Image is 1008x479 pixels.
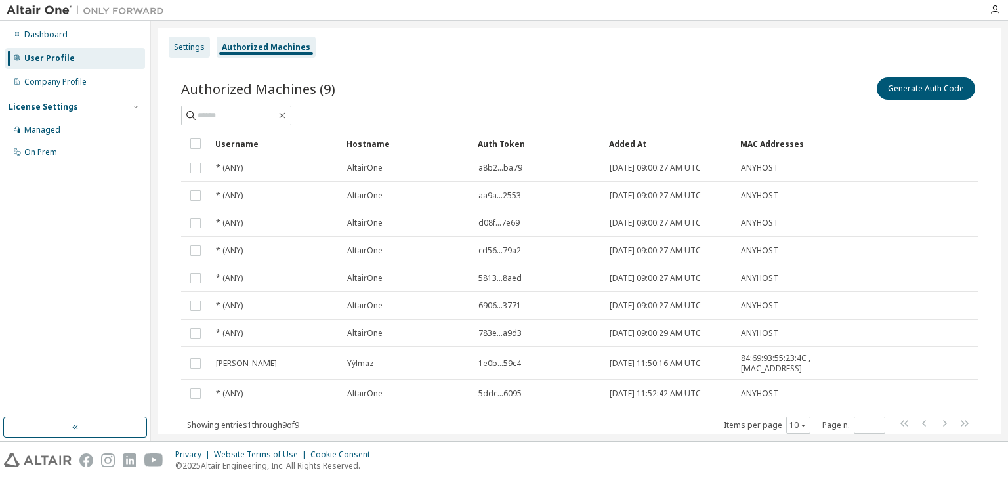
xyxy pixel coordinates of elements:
[347,358,373,369] span: Yýlmaz
[222,42,310,52] div: Authorized Machines
[79,453,93,467] img: facebook.svg
[101,453,115,467] img: instagram.svg
[741,301,778,311] span: ANYHOST
[609,133,730,154] div: Added At
[877,77,975,100] button: Generate Auth Code
[181,79,335,98] span: Authorized Machines (9)
[610,358,701,369] span: [DATE] 11:50:16 AM UTC
[347,190,383,201] span: AltairOne
[741,245,778,256] span: ANYHOST
[478,388,522,399] span: 5ddc...6095
[216,245,243,256] span: * (ANY)
[9,102,78,112] div: License Settings
[478,190,521,201] span: aa9a...2553
[741,273,778,283] span: ANYHOST
[24,147,57,157] div: On Prem
[610,218,701,228] span: [DATE] 09:00:27 AM UTC
[310,449,378,460] div: Cookie Consent
[214,449,310,460] div: Website Terms of Use
[741,353,833,374] span: 84:69:93:55:23:4C , [MAC_ADDRESS]
[24,125,60,135] div: Managed
[478,218,520,228] span: d08f...7e69
[741,388,778,399] span: ANYHOST
[216,358,277,369] span: [PERSON_NAME]
[478,301,521,311] span: 6906...3771
[610,273,701,283] span: [DATE] 09:00:27 AM UTC
[216,190,243,201] span: * (ANY)
[741,218,778,228] span: ANYHOST
[347,218,383,228] span: AltairOne
[822,417,885,434] span: Page n.
[610,301,701,311] span: [DATE] 09:00:27 AM UTC
[610,328,701,339] span: [DATE] 09:00:29 AM UTC
[478,133,598,154] div: Auth Token
[346,133,467,154] div: Hostname
[216,301,243,311] span: * (ANY)
[216,163,243,173] span: * (ANY)
[478,245,521,256] span: cd56...79a2
[216,388,243,399] span: * (ANY)
[610,163,701,173] span: [DATE] 09:00:27 AM UTC
[24,77,87,87] div: Company Profile
[741,163,778,173] span: ANYHOST
[24,30,68,40] div: Dashboard
[610,388,701,399] span: [DATE] 11:52:42 AM UTC
[187,419,299,430] span: Showing entries 1 through 9 of 9
[216,328,243,339] span: * (ANY)
[741,328,778,339] span: ANYHOST
[175,449,214,460] div: Privacy
[789,420,807,430] button: 10
[741,190,778,201] span: ANYHOST
[478,328,522,339] span: 783e...a9d3
[347,245,383,256] span: AltairOne
[347,388,383,399] span: AltairOne
[724,417,810,434] span: Items per page
[215,133,336,154] div: Username
[174,42,205,52] div: Settings
[144,453,163,467] img: youtube.svg
[740,133,833,154] div: MAC Addresses
[347,163,383,173] span: AltairOne
[175,460,378,471] p: © 2025 Altair Engineering, Inc. All Rights Reserved.
[478,163,522,173] span: a8b2...ba79
[478,273,522,283] span: 5813...8aed
[4,453,72,467] img: altair_logo.svg
[216,273,243,283] span: * (ANY)
[478,358,521,369] span: 1e0b...59c4
[347,273,383,283] span: AltairOne
[347,328,383,339] span: AltairOne
[24,53,75,64] div: User Profile
[123,453,136,467] img: linkedin.svg
[216,218,243,228] span: * (ANY)
[347,301,383,311] span: AltairOne
[610,190,701,201] span: [DATE] 09:00:27 AM UTC
[7,4,171,17] img: Altair One
[610,245,701,256] span: [DATE] 09:00:27 AM UTC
